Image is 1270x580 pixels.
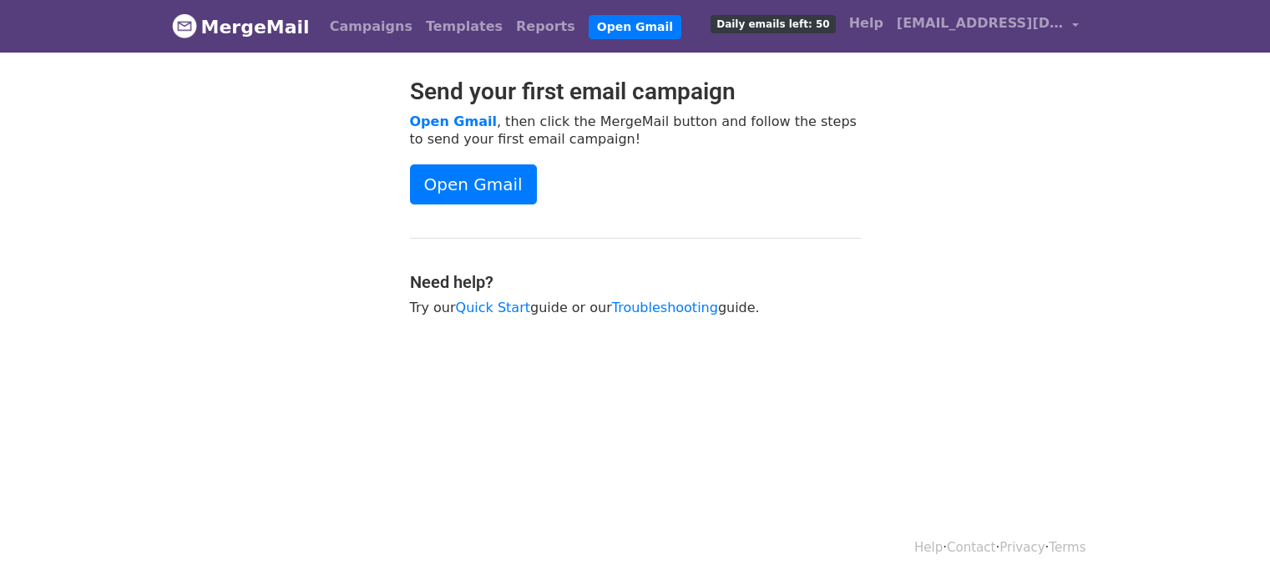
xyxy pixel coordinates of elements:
[509,10,582,43] a: Reports
[410,164,537,204] a: Open Gmail
[947,540,995,555] a: Contact
[172,13,197,38] img: MergeMail logo
[589,15,681,39] a: Open Gmail
[999,540,1045,555] a: Privacy
[172,9,310,44] a: MergeMail
[410,78,861,106] h2: Send your first email campaign
[410,113,497,129] a: Open Gmail
[890,7,1085,46] a: [EMAIL_ADDRESS][DOMAIN_NAME]
[456,300,530,315] a: Quick Start
[914,540,943,555] a: Help
[842,7,890,40] a: Help
[1049,540,1085,555] a: Terms
[323,10,419,43] a: Campaigns
[897,13,1064,33] span: [EMAIL_ADDRESS][DOMAIN_NAME]
[704,7,842,40] a: Daily emails left: 50
[419,10,509,43] a: Templates
[410,113,861,148] p: , then click the MergeMail button and follow the steps to send your first email campaign!
[410,299,861,316] p: Try our guide or our guide.
[711,15,835,33] span: Daily emails left: 50
[410,272,861,292] h4: Need help?
[612,300,718,315] a: Troubleshooting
